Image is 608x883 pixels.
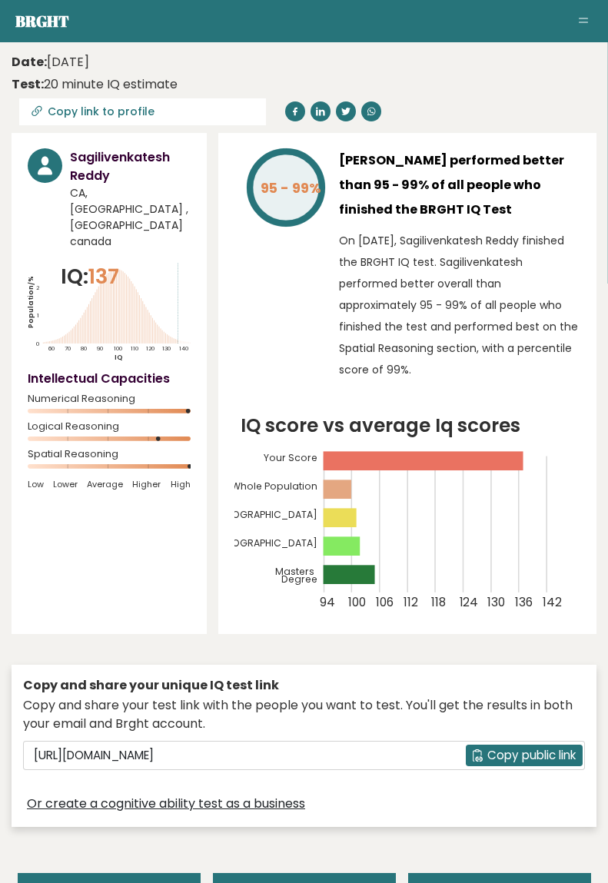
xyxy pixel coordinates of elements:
[27,795,305,813] a: Or create a cognitive ability test as a business
[114,344,122,352] tspan: 100
[543,594,562,610] tspan: 142
[12,53,89,71] time: [DATE]
[15,11,69,32] a: Brght
[87,479,123,490] span: Average
[132,479,161,490] span: Higher
[162,344,171,352] tspan: 130
[26,276,35,328] tspan: Population/%
[12,75,178,94] div: 20 minute IQ estimate
[53,479,78,490] span: Lower
[215,509,317,522] tspan: [GEOGRAPHIC_DATA]
[339,148,580,222] h3: [PERSON_NAME] performed better than 95 - 99% of all people who finished the BRGHT IQ Test
[36,284,40,292] tspan: 2
[431,594,446,610] tspan: 118
[28,370,191,388] h4: Intellectual Capacities
[376,594,394,610] tspan: 106
[28,451,191,457] span: Spatial Reasoning
[81,344,87,352] tspan: 80
[487,747,576,765] span: Copy public link
[28,396,191,402] span: Numerical Reasoning
[146,344,154,352] tspan: 120
[515,594,533,610] tspan: 136
[36,340,39,348] tspan: 0
[339,230,580,380] p: On [DATE], Sagilivenkatesh Reddy finished the BRGHT IQ test. Sagilivenkatesh performed better ove...
[264,452,317,465] tspan: Your Score
[70,148,191,185] h3: Sagilivenkatesh Reddy
[130,344,138,352] tspan: 110
[12,75,44,93] b: Test:
[466,745,583,766] button: Copy public link
[28,479,44,490] span: Low
[12,53,47,71] b: Date:
[487,594,505,610] tspan: 130
[23,676,585,695] div: Copy and share your unique IQ test link
[261,178,321,198] tspan: 95 - 99%
[37,311,39,320] tspan: 1
[65,344,71,352] tspan: 70
[115,353,123,362] tspan: IQ
[320,594,335,610] tspan: 94
[574,12,593,31] button: Toggle navigation
[61,261,119,292] p: IQ:
[48,344,55,352] tspan: 60
[186,537,317,550] tspan: Age [DEMOGRAPHIC_DATA]
[231,480,317,493] tspan: Whole Population
[171,479,191,490] span: High
[97,344,103,352] tspan: 90
[28,423,191,430] span: Logical Reasoning
[404,594,418,610] tspan: 112
[23,696,585,733] div: Copy and share your test link with the people you want to test. You'll get the results in both yo...
[70,185,191,250] span: CA, [GEOGRAPHIC_DATA] , [GEOGRAPHIC_DATA] canada
[281,573,317,586] tspan: Degree
[275,566,314,579] tspan: Masters
[240,412,520,439] tspan: IQ score vs average Iq scores
[88,262,119,290] span: 137
[459,594,478,610] tspan: 124
[178,344,188,352] tspan: 140
[347,594,365,610] tspan: 100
